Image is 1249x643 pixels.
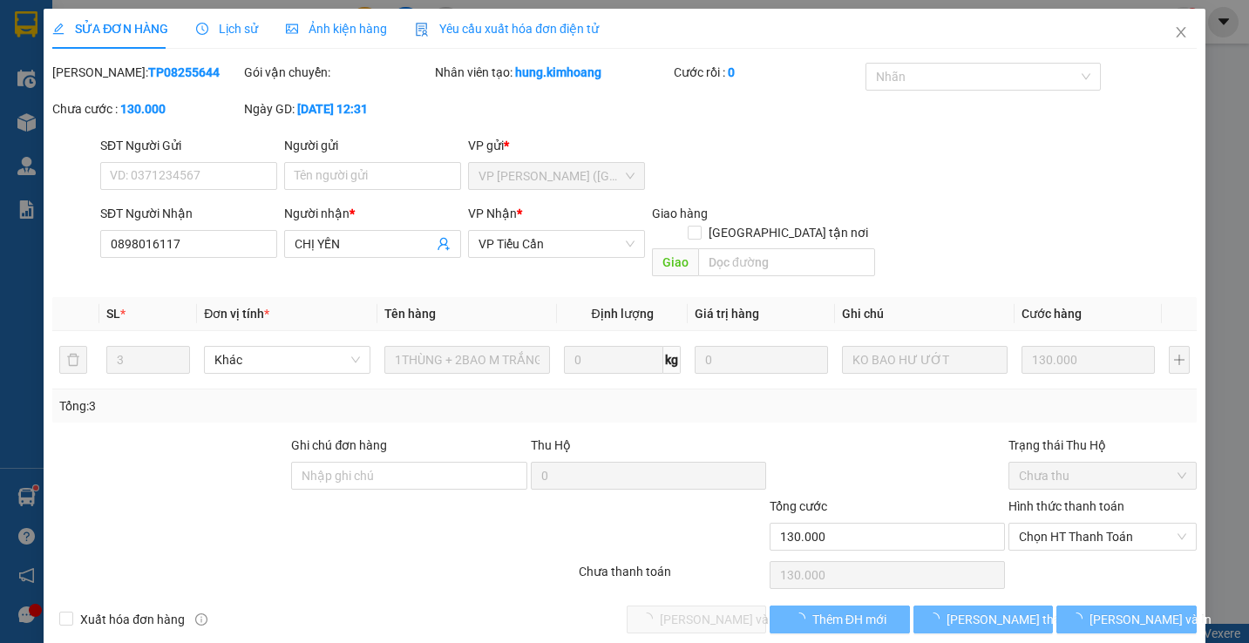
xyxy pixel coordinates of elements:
span: Xuất hóa đơn hàng [73,610,192,629]
span: SL [106,307,120,321]
button: delete [59,346,87,374]
b: 130.000 [120,102,166,116]
span: kg [663,346,681,374]
span: Thêm ĐH mới [812,610,886,629]
span: VP Tiểu Cần [479,231,635,257]
span: VP Nhận [468,206,517,220]
b: TP08255644 [148,65,220,79]
input: 0 [1022,346,1155,374]
b: 0 [728,65,735,79]
div: Nhân viên tạo: [435,63,670,82]
span: Cước hàng [1022,307,1082,321]
div: SĐT Người Nhận [100,204,277,223]
input: Ghi Chú [842,346,1008,374]
span: edit [52,23,64,35]
span: Khác [214,347,359,373]
span: Thu Hộ [531,438,571,452]
b: [DATE] 12:31 [297,102,368,116]
div: Trạng thái Thu Hộ [1008,436,1196,455]
span: Lịch sử [196,22,258,36]
span: [PERSON_NAME] và In [1089,610,1212,629]
div: Ngày GD: [244,99,431,118]
span: Tổng cước [770,499,827,513]
span: [PERSON_NAME] thay đổi [947,610,1086,629]
button: Close [1157,9,1205,58]
div: VP gửi [468,136,645,155]
span: user-add [437,237,451,251]
button: Thêm ĐH mới [770,606,910,633]
span: loading [927,613,947,625]
span: loading [1070,613,1089,625]
button: [PERSON_NAME] và In [1056,606,1197,633]
span: [GEOGRAPHIC_DATA] tận nơi [702,223,875,242]
span: Định lượng [592,307,654,321]
span: Giao [652,248,698,276]
button: plus [1169,346,1190,374]
th: Ghi chú [835,297,1015,331]
span: close [1174,25,1188,39]
div: Cước rồi : [674,63,861,82]
span: info-circle [195,613,207,626]
b: hung.kimhoang [515,65,601,79]
span: loading [793,613,812,625]
div: Người nhận [284,204,461,223]
label: Hình thức thanh toán [1008,499,1124,513]
input: 0 [695,346,828,374]
div: SĐT Người Gửi [100,136,277,155]
input: Ghi chú đơn hàng [291,462,526,490]
span: Giá trị hàng [695,307,759,321]
span: Chưa thu [1019,463,1185,489]
input: VD: Bàn, Ghế [384,346,550,374]
span: Tên hàng [384,307,436,321]
span: Đơn vị tính [204,307,269,321]
span: clock-circle [196,23,208,35]
label: Ghi chú đơn hàng [291,438,387,452]
span: SỬA ĐƠN HÀNG [52,22,168,36]
span: Chọn HT Thanh Toán [1019,524,1185,550]
img: icon [415,23,429,37]
div: [PERSON_NAME]: [52,63,240,82]
span: VP Trần Phú (Hàng) [479,163,635,189]
span: Ảnh kiện hàng [286,22,387,36]
button: [PERSON_NAME] và Giao hàng [627,606,767,633]
div: Tổng: 3 [59,396,483,416]
input: Dọc đường [698,248,875,276]
div: Gói vận chuyển: [244,63,431,82]
button: [PERSON_NAME] thay đổi [913,606,1054,633]
div: Chưa cước : [52,99,240,118]
span: Giao hàng [652,206,708,220]
span: Yêu cầu xuất hóa đơn điện tử [415,22,599,36]
span: picture [286,23,298,35]
div: Người gửi [284,136,461,155]
div: Chưa thanh toán [577,562,768,592]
